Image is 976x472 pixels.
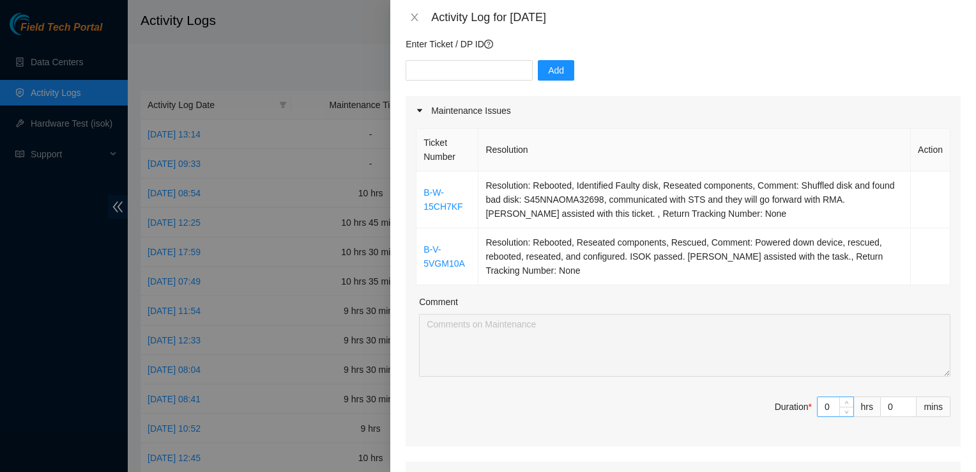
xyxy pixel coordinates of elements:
[775,400,812,414] div: Duration
[843,408,851,416] span: down
[538,60,574,81] button: Add
[416,107,423,114] span: caret-right
[854,397,881,417] div: hrs
[917,397,950,417] div: mins
[478,228,911,285] td: Resolution: Rebooted, Reseated components, Rescued, Comment: Powered down device, rescued, reboot...
[419,314,950,377] textarea: Comment
[406,37,961,51] p: Enter Ticket / DP ID
[406,12,423,24] button: Close
[431,10,961,24] div: Activity Log for [DATE]
[843,399,851,407] span: up
[416,129,478,171] th: Ticket Number
[839,407,853,416] span: Decrease Value
[409,12,420,22] span: close
[478,129,911,171] th: Resolution
[484,40,493,49] span: question-circle
[478,171,911,228] td: Resolution: Rebooted, Identified Faulty disk, Reseated components, Comment: Shuffled disk and fou...
[419,295,458,309] label: Comment
[423,244,465,269] a: B-V-5VGM10A
[548,63,564,77] span: Add
[839,397,853,407] span: Increase Value
[406,96,961,125] div: Maintenance Issues
[911,129,950,171] th: Action
[423,187,462,212] a: B-W-15CH7KF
